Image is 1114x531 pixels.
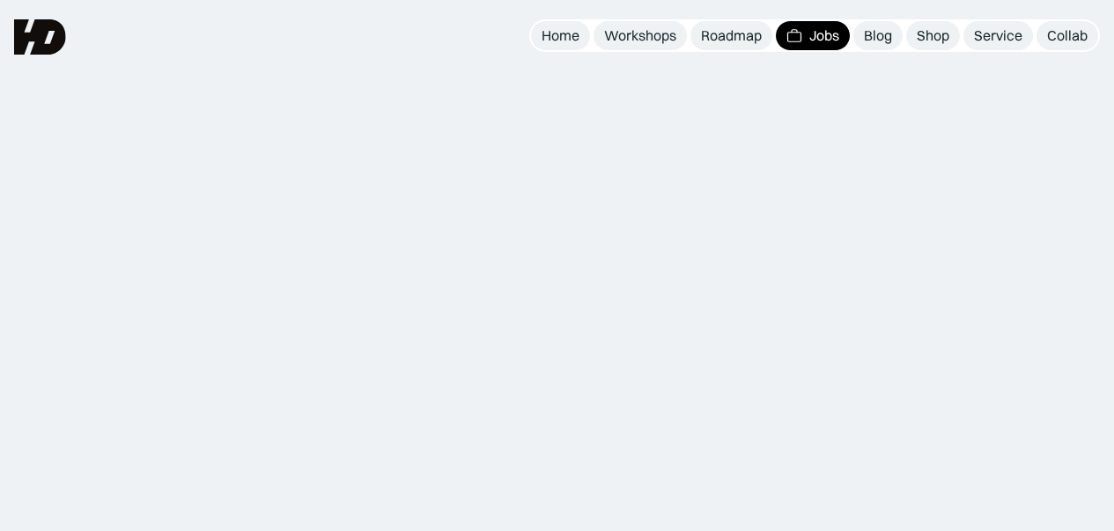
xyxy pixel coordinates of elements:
a: Service [963,21,1033,50]
div: Home [542,26,579,45]
div: Jobs [809,26,839,45]
div: Workshops [604,26,676,45]
a: Jobs [776,21,850,50]
div: Blog [864,26,892,45]
a: Home [531,21,590,50]
a: Blog [853,21,903,50]
div: Roadmap [701,26,762,45]
a: Workshops [594,21,687,50]
div: Service [974,26,1022,45]
a: Shop [906,21,960,50]
a: Roadmap [690,21,772,50]
a: Collab [1037,21,1098,50]
div: Collab [1047,26,1088,45]
div: Shop [917,26,949,45]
